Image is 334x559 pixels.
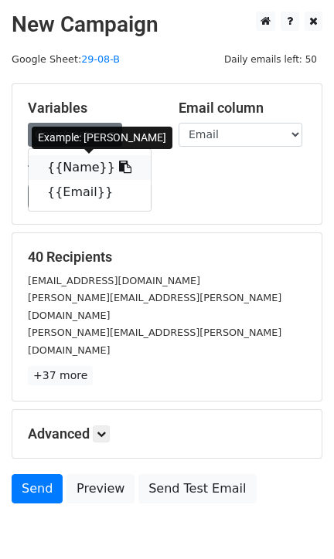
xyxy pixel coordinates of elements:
small: Google Sheet: [12,53,120,65]
a: {{Name}} [29,155,151,180]
small: [PERSON_NAME][EMAIL_ADDRESS][PERSON_NAME][DOMAIN_NAME] [28,292,281,321]
span: Daily emails left: 50 [219,51,322,68]
h5: 40 Recipients [28,249,306,266]
h5: Advanced [28,425,306,442]
a: Send Test Email [138,474,256,503]
small: [EMAIL_ADDRESS][DOMAIN_NAME] [28,275,200,286]
h5: Variables [28,100,155,117]
div: Example: [PERSON_NAME] [32,127,172,149]
h5: Email column [179,100,306,117]
a: Daily emails left: 50 [219,53,322,65]
a: 29-08-B [81,53,120,65]
a: {{Email}} [29,180,151,205]
a: +37 more [28,366,93,385]
small: [PERSON_NAME][EMAIL_ADDRESS][PERSON_NAME][DOMAIN_NAME] [28,327,281,356]
a: Send [12,474,63,503]
h2: New Campaign [12,12,322,38]
a: Copy/paste... [28,123,122,147]
a: Preview [66,474,135,503]
iframe: Chat Widget [257,485,334,559]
